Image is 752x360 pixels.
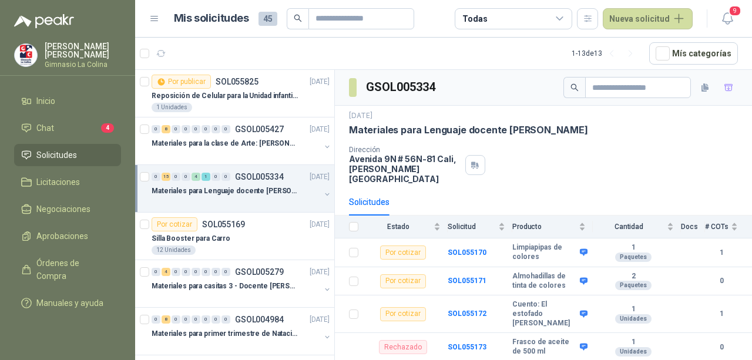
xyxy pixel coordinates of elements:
p: GSOL005427 [235,125,284,133]
p: [DATE] [310,219,330,230]
th: Solicitud [448,216,512,238]
a: Órdenes de Compra [14,252,121,287]
span: Licitaciones [36,176,80,189]
a: SOL055173 [448,343,486,351]
div: 8 [162,125,170,133]
div: 0 [182,268,190,276]
b: 1 [705,308,738,319]
div: 0 [182,315,190,324]
a: Solicitudes [14,144,121,166]
th: # COTs [705,216,752,238]
p: Materiales para Lenguaje docente [PERSON_NAME] [349,124,588,136]
b: 1 [705,247,738,258]
div: 0 [192,125,200,133]
p: GSOL005279 [235,268,284,276]
div: Por cotizar [380,245,426,260]
p: [DATE] [310,267,330,278]
div: 0 [202,268,210,276]
div: Unidades [615,347,652,356]
div: 0 [192,315,200,324]
div: 1 - 13 de 13 [572,44,640,63]
div: 0 [152,315,160,324]
div: 0 [152,125,160,133]
a: 0 4 0 0 0 0 0 0 GSOL005279[DATE] Materiales para casitas 3 - Docente [PERSON_NAME] [152,265,332,302]
img: Logo peakr [14,14,74,28]
span: Estado [365,223,431,231]
div: 4 [192,173,200,181]
a: Negociaciones [14,198,121,220]
span: Manuales y ayuda [36,297,103,309]
th: Producto [512,216,593,238]
span: Inicio [36,95,55,107]
div: 8 [162,315,170,324]
p: [DATE] [310,76,330,88]
a: Inicio [14,90,121,112]
div: Por cotizar [152,217,197,231]
a: 0 8 0 0 0 0 0 0 GSOL005427[DATE] Materiales para la clase de Arte: [PERSON_NAME] [152,122,332,160]
b: 1 [593,338,674,347]
p: GSOL005334 [235,173,284,181]
div: Paquetes [615,281,652,290]
div: Paquetes [615,253,652,262]
b: SOL055172 [448,309,486,318]
div: 12 Unidades [152,245,196,255]
th: Cantidad [593,216,681,238]
b: 0 [705,275,738,287]
div: 1 Unidades [152,103,192,112]
button: Nueva solicitud [603,8,693,29]
div: 0 [221,268,230,276]
p: [DATE] [310,171,330,183]
div: 0 [172,268,180,276]
a: SOL055170 [448,248,486,257]
p: [PERSON_NAME] [PERSON_NAME] [45,42,121,59]
div: 0 [192,268,200,276]
div: 0 [211,173,220,181]
a: Chat4 [14,117,121,139]
p: [DATE] [349,110,372,122]
div: 0 [221,173,230,181]
b: 2 [593,272,674,281]
b: 1 [593,305,674,314]
div: 0 [172,173,180,181]
div: Todas [462,12,487,25]
p: SOL055825 [216,78,258,86]
div: Por publicar [152,75,211,89]
span: 9 [728,5,741,16]
span: Cantidad [593,223,664,231]
p: [DATE] [310,314,330,325]
div: 0 [211,125,220,133]
button: Mís categorías [649,42,738,65]
p: Materiales para la clase de Arte: [PERSON_NAME] [152,138,298,149]
div: 0 [182,173,190,181]
p: Reposición de Celular para la Unidad infantil (con forro, y vidrio protector) [152,90,298,102]
span: Producto [512,223,576,231]
div: 0 [152,173,160,181]
th: Estado [365,216,448,238]
div: 0 [202,125,210,133]
div: Solicitudes [349,196,390,208]
div: 15 [162,173,170,181]
b: Frasco de aceite de 500 ml [512,338,577,356]
b: SOL055171 [448,277,486,285]
img: Company Logo [15,44,37,66]
span: Órdenes de Compra [36,257,110,282]
span: Solicitudes [36,149,77,162]
div: 0 [182,125,190,133]
h1: Mis solicitudes [174,10,249,27]
div: Por cotizar [380,307,426,321]
p: Dirección [349,146,461,154]
span: search [294,14,302,22]
a: Aprobaciones [14,225,121,247]
span: search [570,83,579,92]
span: Chat [36,122,54,134]
div: 1 [202,173,210,181]
div: 0 [172,125,180,133]
p: GSOL004984 [235,315,284,324]
span: 45 [258,12,277,26]
a: Por cotizarSOL055169[DATE] Silla Booster para Carro12 Unidades [135,213,334,260]
p: Gimnasio La Colina [45,61,121,68]
div: 0 [211,315,220,324]
span: Solicitud [448,223,496,231]
a: 0 15 0 0 4 1 0 0 GSOL005334[DATE] Materiales para Lenguaje docente [PERSON_NAME] [152,170,332,207]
